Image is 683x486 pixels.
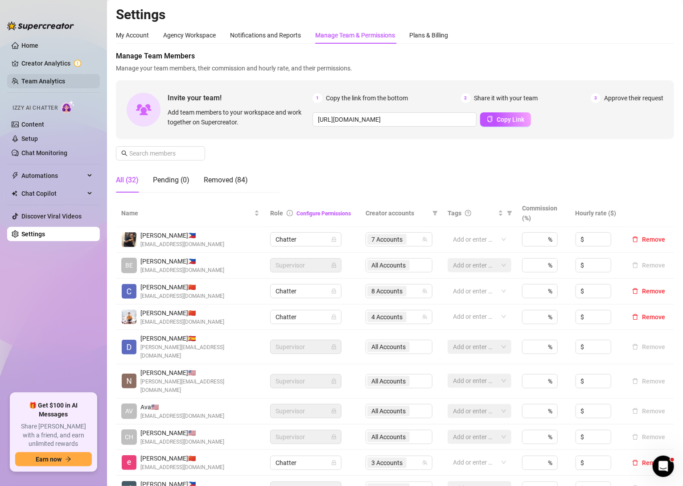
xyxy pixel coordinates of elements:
[629,342,669,352] button: Remove
[313,93,322,103] span: 1
[122,232,136,247] img: Sean Carino
[122,284,136,299] img: Charmaine Javillonar
[632,288,638,294] span: delete
[116,63,674,73] span: Manage your team members, their commission and hourly rate, and their permissions.
[371,458,403,468] span: 3 Accounts
[642,288,665,295] span: Remove
[21,169,85,183] span: Automations
[15,452,92,466] button: Earn nowarrow-right
[276,375,336,388] span: Supervisor
[461,93,471,103] span: 2
[21,186,85,201] span: Chat Copilot
[36,456,62,463] span: Earn now
[116,6,674,23] h2: Settings
[480,112,531,127] button: Copy Link
[432,210,438,216] span: filter
[276,284,336,298] span: Chatter
[140,378,259,395] span: [PERSON_NAME][EMAIL_ADDRESS][DOMAIN_NAME]
[331,460,337,465] span: lock
[371,286,403,296] span: 8 Accounts
[12,172,19,179] span: thunderbolt
[125,260,133,270] span: BE
[465,210,471,216] span: question-circle
[140,240,224,249] span: [EMAIL_ADDRESS][DOMAIN_NAME]
[129,148,193,158] input: Search members
[168,107,309,127] span: Add team members to your workspace and work together on Supercreator.
[140,453,224,463] span: [PERSON_NAME] 🇨🇳
[431,206,440,220] span: filter
[163,30,216,40] div: Agency Workspace
[276,233,336,246] span: Chatter
[517,200,570,227] th: Commission (%)
[487,116,493,122] span: copy
[21,56,93,70] a: Creator Analytics exclamation-circle
[140,308,224,318] span: [PERSON_NAME] 🇨🇳
[570,200,623,227] th: Hourly rate ($)
[422,288,428,294] span: team
[140,463,224,472] span: [EMAIL_ADDRESS][DOMAIN_NAME]
[632,314,638,320] span: delete
[642,236,665,243] span: Remove
[140,438,224,446] span: [EMAIL_ADDRESS][DOMAIN_NAME]
[12,104,58,112] span: Izzy AI Chatter
[140,282,224,292] span: [PERSON_NAME] 🇨🇳
[653,456,674,477] iframe: Intercom live chat
[629,457,669,468] button: Remove
[629,376,669,387] button: Remove
[632,236,638,243] span: delete
[366,208,429,218] span: Creator accounts
[331,379,337,384] span: lock
[21,231,45,238] a: Settings
[331,408,337,414] span: lock
[140,334,259,343] span: [PERSON_NAME] 🇪🇸
[276,310,336,324] span: Chatter
[629,286,669,297] button: Remove
[629,260,669,271] button: Remove
[422,314,428,320] span: team
[125,406,133,416] span: AV
[629,312,669,322] button: Remove
[505,206,514,220] span: filter
[21,149,67,157] a: Chat Monitoring
[168,92,313,103] span: Invite your team!
[604,93,663,103] span: Approve their request
[15,401,92,419] span: 🎁 Get $100 in AI Messages
[270,210,283,217] span: Role
[21,213,82,220] a: Discover Viral Videos
[422,237,428,242] span: team
[116,175,139,185] div: All (32)
[140,318,224,326] span: [EMAIL_ADDRESS][DOMAIN_NAME]
[497,116,524,123] span: Copy Link
[448,208,461,218] span: Tags
[125,432,133,442] span: CH
[371,312,403,322] span: 4 Accounts
[642,459,665,466] span: Remove
[21,42,38,49] a: Home
[204,175,248,185] div: Removed (84)
[367,286,407,297] span: 8 Accounts
[331,434,337,440] span: lock
[153,175,189,185] div: Pending (0)
[116,51,674,62] span: Manage Team Members
[331,237,337,242] span: lock
[65,456,71,462] span: arrow-right
[140,368,259,378] span: [PERSON_NAME] 🇺🇸
[276,340,336,354] span: Supervisor
[121,150,128,157] span: search
[140,256,224,266] span: [PERSON_NAME] 🇵🇭
[315,30,395,40] div: Manage Team & Permissions
[21,135,38,142] a: Setup
[326,93,408,103] span: Copy the link from the bottom
[276,456,336,470] span: Chatter
[276,259,336,272] span: Supervisor
[122,455,136,470] img: Enrique S.
[140,231,224,240] span: [PERSON_NAME] 🇵🇭
[21,121,44,128] a: Content
[331,314,337,320] span: lock
[422,460,428,465] span: team
[121,208,252,218] span: Name
[629,432,669,442] button: Remove
[122,340,136,354] img: Davis Armbrust
[230,30,301,40] div: Notifications and Reports
[367,234,407,245] span: 7 Accounts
